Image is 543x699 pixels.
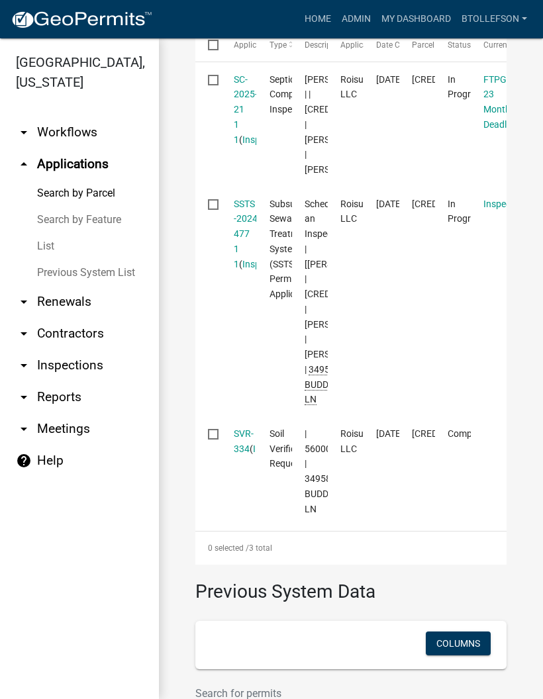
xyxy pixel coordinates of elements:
[412,428,518,439] span: 56000350262005
[270,428,317,469] span: Soil Verification Request
[16,294,32,310] i: arrow_drop_down
[234,72,244,148] div: ( )
[305,74,411,175] span: Emma Swenson | | 56000350262005 | JEFFREY A JENNE | DENEEN M JENNE
[435,29,471,61] datatable-header-cell: Status
[448,428,492,439] span: Completed
[364,29,399,61] datatable-header-cell: Date Created
[270,199,317,300] span: Subsurface Sewage Treatment System (SSTS) Permit Application
[270,40,287,50] span: Type
[376,7,456,32] a: My Dashboard
[305,428,379,514] span: | 56000350262005 | 34958 BUDDY LN
[483,40,538,50] span: Current Activity
[412,199,518,209] span: 56000350262005
[340,428,371,454] span: Roisum LLC
[242,134,290,145] a: Inspections
[426,631,491,655] button: Columns
[253,443,301,454] a: Inspections
[340,199,371,224] span: Roisum LLC
[412,74,518,85] span: 56000350262005
[483,199,526,209] a: Inspection
[234,426,244,457] div: ( )
[16,326,32,342] i: arrow_drop_down
[16,357,32,373] i: arrow_drop_down
[448,74,485,100] span: In Progress
[16,421,32,437] i: arrow_drop_down
[195,565,507,606] h3: Previous System Data
[376,74,403,85] span: 03/27/2025
[328,29,364,61] datatable-header-cell: Applicant
[412,40,444,50] span: Parcel ID
[340,40,375,50] span: Applicant
[448,40,471,50] span: Status
[16,156,32,172] i: arrow_drop_up
[292,29,328,61] datatable-header-cell: Description
[340,74,371,100] span: Roisum LLC
[16,389,32,405] i: arrow_drop_down
[336,7,376,32] a: Admin
[16,453,32,469] i: help
[195,29,221,61] datatable-header-cell: Select
[456,7,532,32] a: btollefson
[399,29,435,61] datatable-header-cell: Parcel ID
[299,7,336,32] a: Home
[234,74,258,145] a: SC-2025-21 1 1
[305,199,411,406] span: Schedule an Inspection | [Brittany Tollefson] | 56000350262005 | JEFFREY A JENNE | DENEEN M JENNE...
[234,40,306,50] span: Application Number
[448,199,485,224] span: In Progress
[234,199,260,269] a: SSTS -2024-477 1 1
[305,40,345,50] span: Description
[376,428,403,439] span: 09/04/2024
[221,29,256,61] datatable-header-cell: Application Number
[483,74,518,130] a: FTPGW 23 Month Deadline
[195,532,507,565] div: 3 total
[471,29,507,61] datatable-header-cell: Current Activity
[16,124,32,140] i: arrow_drop_down
[376,40,422,50] span: Date Created
[234,197,244,272] div: ( )
[208,543,249,553] span: 0 selected /
[270,74,318,115] span: Septic Compliance Inspection
[234,428,254,454] a: SVR-334
[376,199,403,209] span: 09/10/2024
[242,259,290,269] a: Inspections
[256,29,292,61] datatable-header-cell: Type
